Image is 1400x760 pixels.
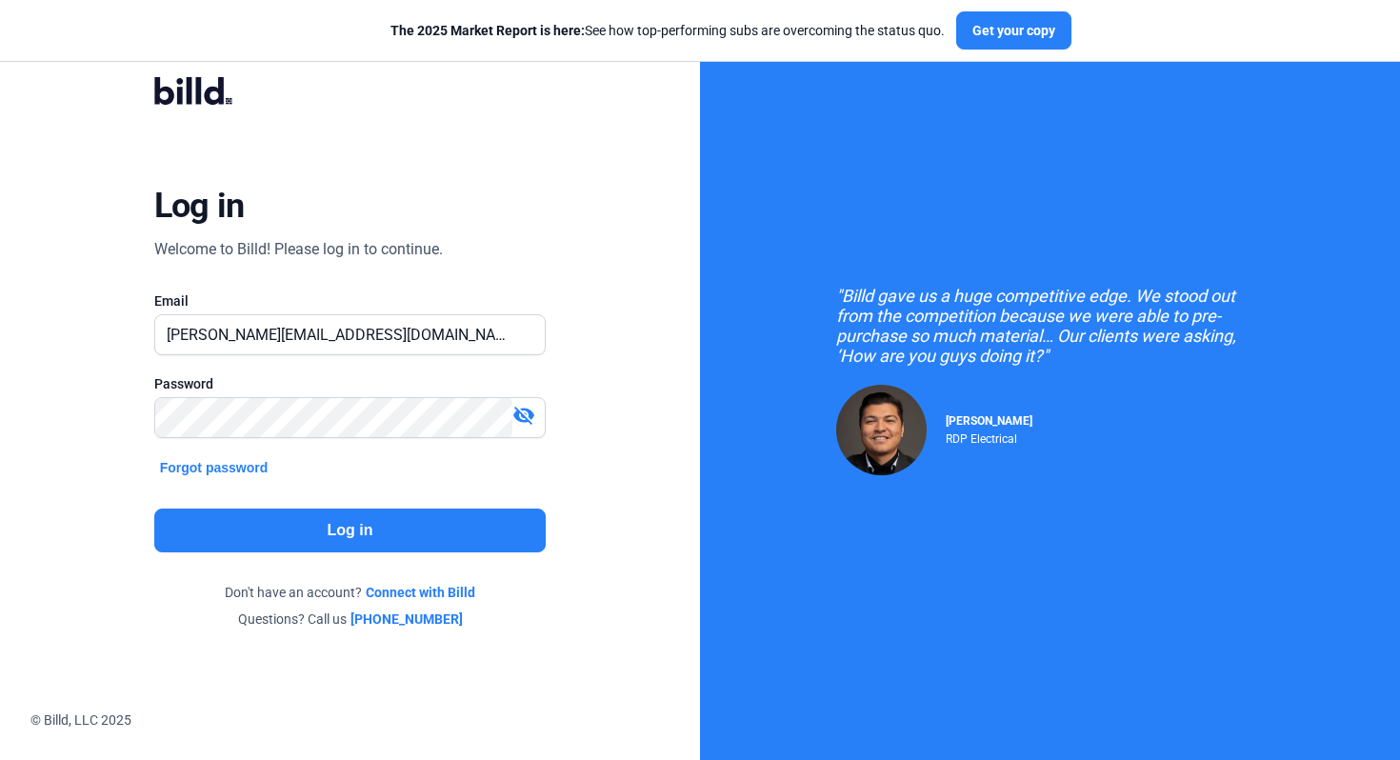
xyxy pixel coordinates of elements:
div: Password [154,374,547,393]
div: "Billd gave us a huge competitive edge. We stood out from the competition because we were able to... [836,286,1265,366]
button: Get your copy [956,11,1071,50]
div: Questions? Call us [154,610,547,629]
button: Forgot password [154,457,274,478]
a: [PHONE_NUMBER] [350,610,463,629]
a: Connect with Billd [366,583,475,602]
span: The 2025 Market Report is here: [390,23,585,38]
div: Welcome to Billd! Please log in to continue. [154,238,443,261]
img: Raul Pacheco [836,385,927,475]
div: Log in [154,185,245,227]
mat-icon: visibility_off [512,404,535,427]
div: Email [154,291,547,310]
div: Don't have an account? [154,583,547,602]
div: See how top-performing subs are overcoming the status quo. [390,21,945,40]
span: [PERSON_NAME] [946,414,1032,428]
button: Log in [154,509,547,552]
div: RDP Electrical [946,428,1032,446]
